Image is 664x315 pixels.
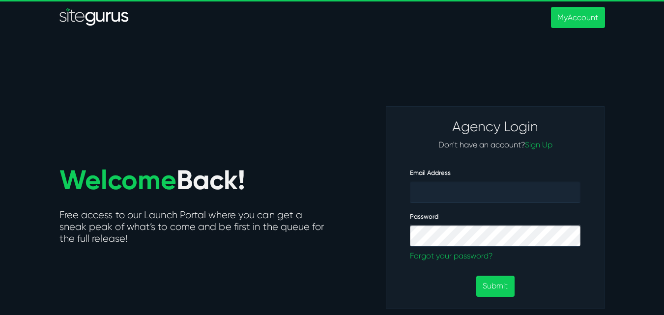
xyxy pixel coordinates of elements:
[59,8,129,28] a: SiteGurus
[59,8,129,28] img: Sitegurus Logo
[59,164,176,196] span: Welcome
[410,139,580,151] p: Don't have an account?
[410,118,580,135] h3: Agency Login
[59,165,315,195] h1: Back!
[525,140,552,149] a: Sign Up
[410,250,580,262] a: Forgot your password?
[410,213,438,221] label: Password
[59,209,325,247] h5: Free access to our Launch Portal where you can get a sneak peak of what’s to come and be first in...
[551,7,605,28] a: MyAccount
[410,169,451,177] label: Email Address
[476,276,514,297] button: Submit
